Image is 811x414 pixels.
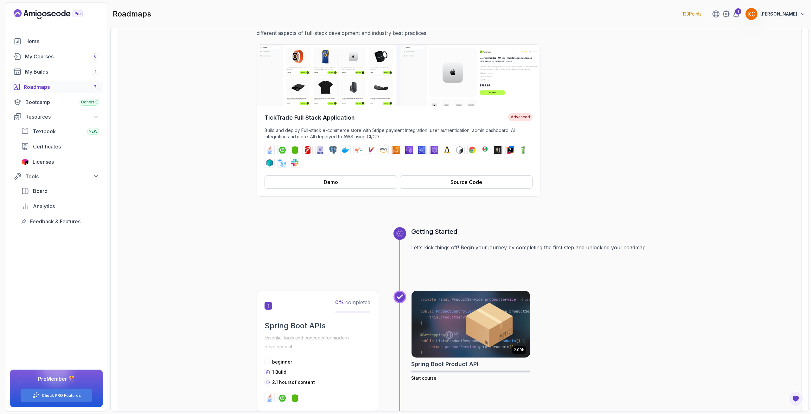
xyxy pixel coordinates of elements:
img: user profile image [745,8,757,20]
img: java logo [266,394,273,402]
span: Start course [411,375,437,381]
button: Resources [10,111,103,122]
div: My Builds [25,68,99,76]
img: TickTrade Full Stack Application [257,45,540,106]
div: My Courses [25,53,99,60]
span: Board [33,187,48,195]
p: Apply your skills by building real-world applications. Each project demonstrates different aspect... [257,22,469,37]
p: [PERSON_NAME] [760,11,797,17]
button: Tools [10,171,103,182]
h4: TickTrade Full Stack Application [265,113,355,122]
div: Home [25,37,99,45]
img: spring-data-jpa logo [291,146,299,154]
p: Let's kick things off! Begin your journey by completing the first step and unlocking your roadmap. [411,244,662,251]
h3: Getting Started [411,227,662,236]
img: jetbrains icon [21,159,29,165]
img: chrome logo [469,146,476,154]
span: Textbook [33,128,56,135]
a: Landing page [14,9,97,19]
div: Source Code [450,178,482,186]
h2: Spring Boot APIs [265,321,370,331]
span: 7 [94,84,97,89]
span: 6 [94,54,97,59]
span: Advanced [508,113,533,121]
button: user profile image[PERSON_NAME] [745,8,806,20]
span: Cohort 3 [81,100,98,105]
img: github-actions logo [278,159,286,167]
a: textbook [17,125,103,138]
p: Essential tools and concepts for modern development [265,333,370,351]
img: assertj logo [494,146,501,154]
a: certificates [17,140,103,153]
img: junit logo [481,146,489,154]
button: Open Feedback Button [788,391,803,406]
span: 1 [95,69,96,74]
img: bash logo [456,146,463,154]
img: linux logo [443,146,451,154]
img: testcontainers logo [266,159,273,167]
img: maven logo [367,146,375,154]
a: board [17,185,103,197]
p: beginner [272,359,292,365]
a: roadmaps [10,81,103,93]
img: java logo [266,146,273,154]
span: Licenses [33,158,54,166]
p: 2.1 hours of content [272,379,315,385]
button: Source Code [400,175,533,189]
span: Feedback & Features [30,218,80,225]
img: vpc logo [405,146,413,154]
a: home [10,35,103,48]
div: Roadmaps [24,83,99,91]
div: Bootcamp [25,98,99,106]
a: feedback [17,215,103,228]
img: spring-boot logo [278,394,286,402]
div: 1 [735,8,741,15]
a: courses [10,50,103,63]
p: 2.09h [514,347,524,352]
img: jib logo [354,146,362,154]
a: licenses [17,155,103,168]
img: route53 logo [431,146,438,154]
img: ec2 logo [393,146,400,154]
img: Spring Boot Product API card [412,291,530,358]
img: mockito logo [519,146,527,154]
img: rds logo [418,146,425,154]
span: 1 [265,302,272,310]
h2: Spring Boot Product API [411,360,478,369]
div: Resources [25,113,99,121]
button: Check PRO Features [20,389,93,402]
p: 133 Points [682,11,702,17]
img: intellij logo [507,146,514,154]
img: spring-data-jpa logo [291,394,299,402]
a: 1 [732,10,740,18]
img: aws logo [380,146,387,154]
img: slack logo [291,159,299,167]
img: sql logo [316,146,324,154]
span: Analytics [33,202,55,210]
img: flyway logo [304,146,311,154]
button: Demo [265,175,397,189]
span: 1 Build [272,369,286,375]
a: analytics [17,200,103,213]
span: 0 % [335,299,344,306]
div: Demo [324,178,338,186]
span: Certificates [33,143,61,150]
a: bootcamp [10,96,103,108]
span: NEW [89,129,98,134]
img: spring-boot logo [278,146,286,154]
p: Build and deploy Full-stack e-commerce store with Stripe payment integration, user authentication... [265,127,533,140]
div: Tools [25,173,99,180]
img: postgres logo [329,146,337,154]
img: docker logo [342,146,349,154]
a: Spring Boot Product API card2.09hSpring Boot Product APIStart course [411,291,530,381]
span: completed [335,299,370,306]
h2: roadmaps [113,9,151,19]
a: Check PRO Features [42,393,81,398]
a: builds [10,65,103,78]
